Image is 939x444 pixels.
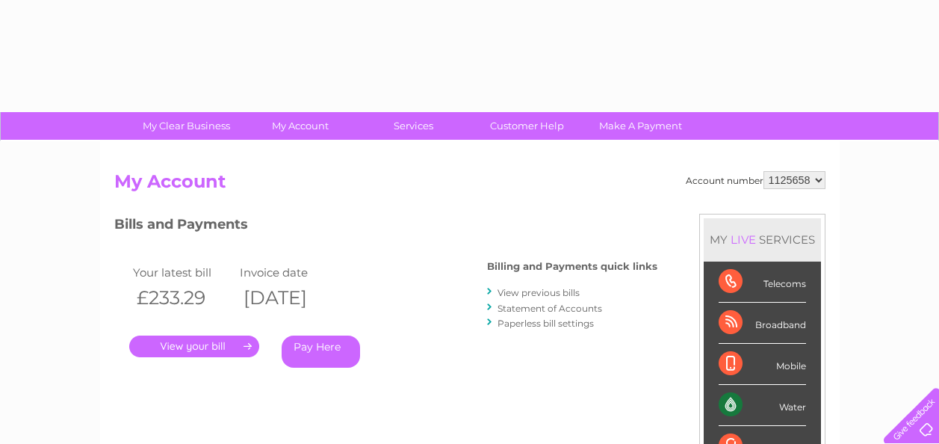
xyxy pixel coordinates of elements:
a: My Clear Business [125,112,248,140]
div: Telecoms [719,262,806,303]
td: Your latest bill [129,262,237,283]
a: Services [352,112,475,140]
div: Account number [686,171,825,189]
a: Statement of Accounts [498,303,602,314]
div: Water [719,385,806,426]
h3: Bills and Payments [114,214,657,240]
a: . [129,336,259,357]
h4: Billing and Payments quick links [487,261,657,272]
th: [DATE] [236,283,344,313]
div: Broadband [719,303,806,344]
a: Make A Payment [579,112,702,140]
th: £233.29 [129,283,237,313]
a: My Account [238,112,362,140]
div: Mobile [719,344,806,385]
h2: My Account [114,171,825,200]
a: Customer Help [465,112,589,140]
a: Pay Here [282,336,360,368]
div: MY SERVICES [704,218,821,261]
a: Paperless bill settings [498,318,594,329]
td: Invoice date [236,262,344,283]
a: View previous bills [498,287,580,298]
div: LIVE [728,232,759,247]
